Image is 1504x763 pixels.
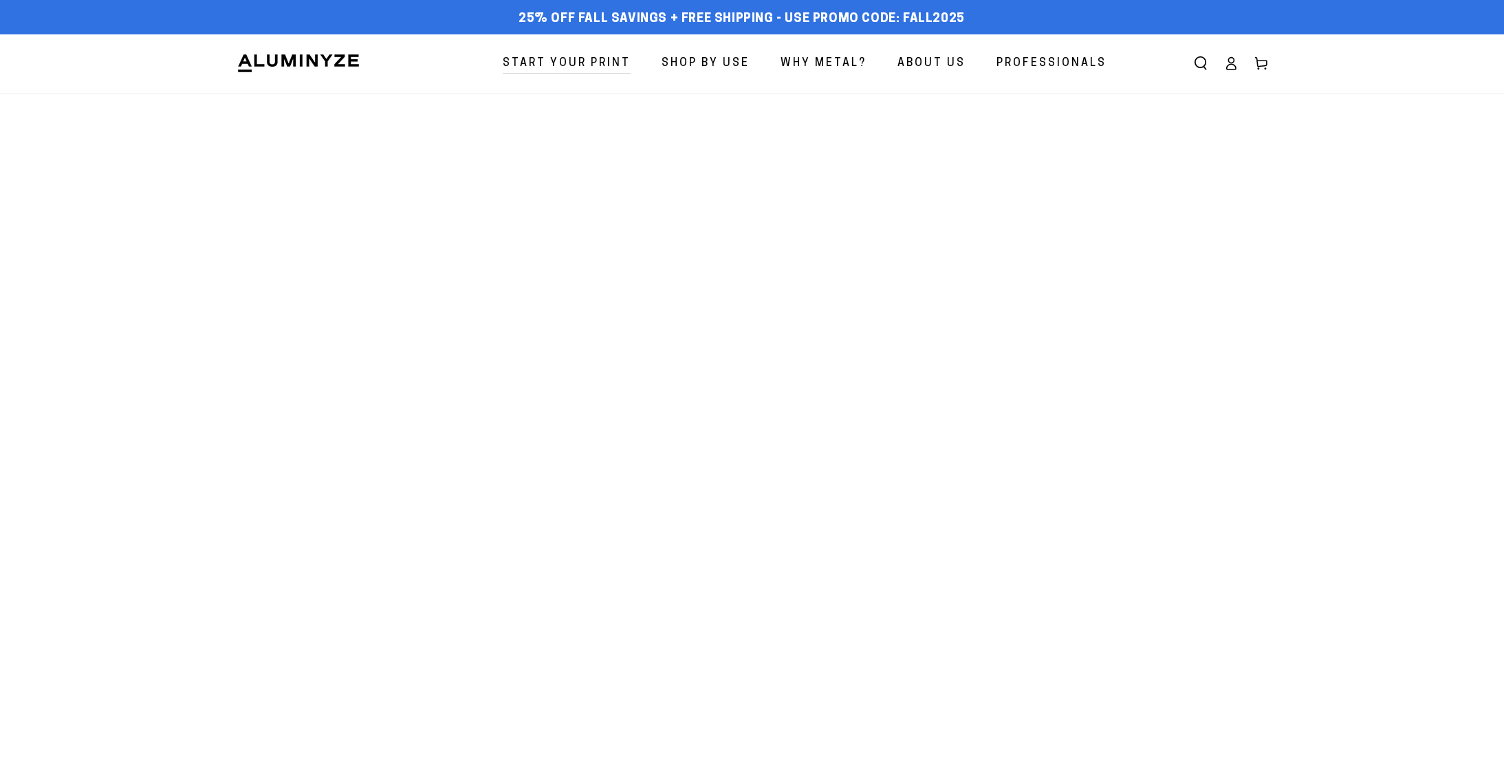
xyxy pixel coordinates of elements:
[996,54,1107,74] span: Professionals
[986,45,1117,82] a: Professionals
[492,45,641,82] a: Start Your Print
[503,54,631,74] span: Start Your Print
[519,12,965,27] span: 25% off FALL Savings + Free Shipping - Use Promo Code: FALL2025
[1186,48,1216,78] summary: Search our site
[887,45,976,82] a: About Us
[651,45,760,82] a: Shop By Use
[662,54,750,74] span: Shop By Use
[781,54,867,74] span: Why Metal?
[237,53,360,74] img: Aluminyze
[770,45,877,82] a: Why Metal?
[897,54,966,74] span: About Us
